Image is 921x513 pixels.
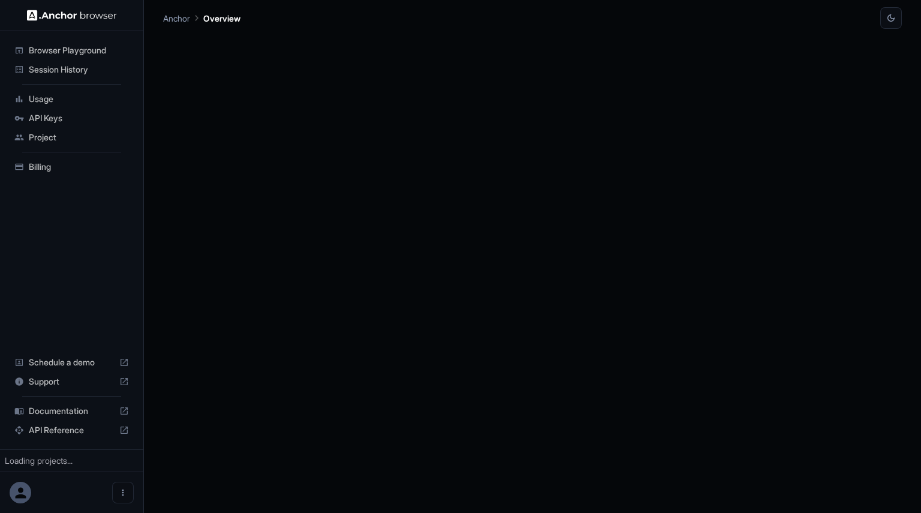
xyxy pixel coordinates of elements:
div: API Reference [10,421,134,440]
div: Billing [10,157,134,176]
span: Project [29,131,129,143]
span: Documentation [29,405,115,417]
div: Project [10,128,134,147]
span: Usage [29,93,129,105]
span: API Reference [29,424,115,436]
div: Loading projects... [5,455,139,467]
div: Session History [10,60,134,79]
div: Usage [10,89,134,109]
nav: breadcrumb [163,11,240,25]
img: Anchor Logo [27,10,117,21]
span: Schedule a demo [29,356,115,368]
div: Documentation [10,401,134,421]
div: API Keys [10,109,134,128]
span: Browser Playground [29,44,129,56]
div: Browser Playground [10,41,134,60]
div: Schedule a demo [10,353,134,372]
span: Billing [29,161,129,173]
span: Support [29,376,115,388]
span: Session History [29,64,129,76]
span: API Keys [29,112,129,124]
p: Anchor [163,12,190,25]
button: Open menu [112,482,134,503]
div: Support [10,372,134,391]
p: Overview [203,12,240,25]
